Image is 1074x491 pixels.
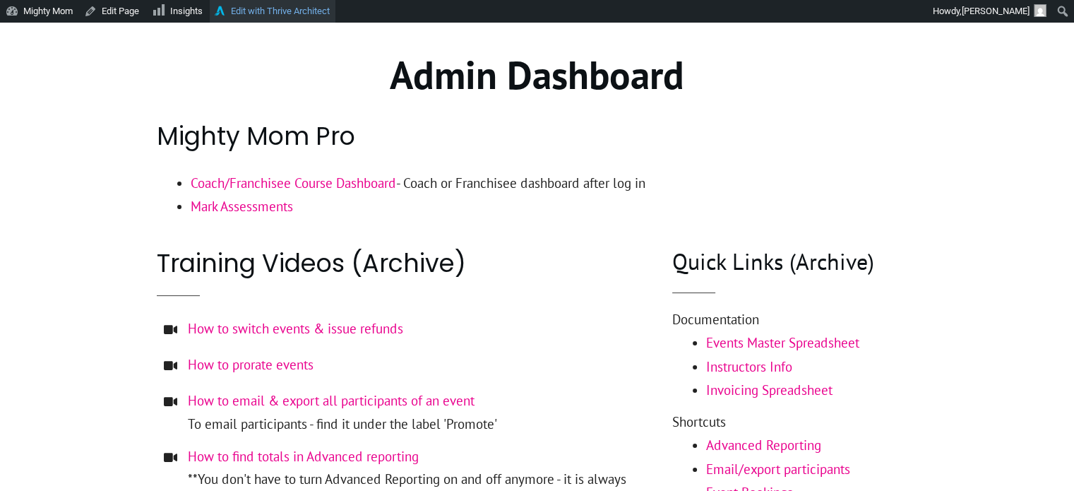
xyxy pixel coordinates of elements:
[672,410,918,434] p: Shortcuts
[188,356,314,373] a: How to prorate events
[188,389,497,435] span: To email participants - find it under the label 'Promote'
[170,6,203,16] span: Insights
[672,246,918,278] h3: Quick Links (Archive)
[706,334,859,351] a: Events Master Spreadsheet
[706,437,821,454] a: Advanced Reporting
[157,119,918,170] h2: Mighty Mom Pro
[188,392,475,409] a: How to email & export all participants of an event
[706,381,833,398] a: Invoicing Spreadsheet
[191,198,293,215] a: Mark Assessments
[191,174,396,191] a: Coach/Franchisee Course Dashboard
[706,358,792,375] a: Instructors Info
[188,448,419,465] a: How to find totals in Advanced reporting
[188,320,403,337] a: How to switch events & issue refunds
[191,172,918,195] li: - Coach or Franchisee dashboard after log in
[672,308,918,331] p: Documentation
[706,461,850,478] a: Email/export participants
[157,49,918,117] h1: Admin Dashboard
[157,246,660,280] h2: Training Videos (Archive)
[962,6,1030,16] span: [PERSON_NAME]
